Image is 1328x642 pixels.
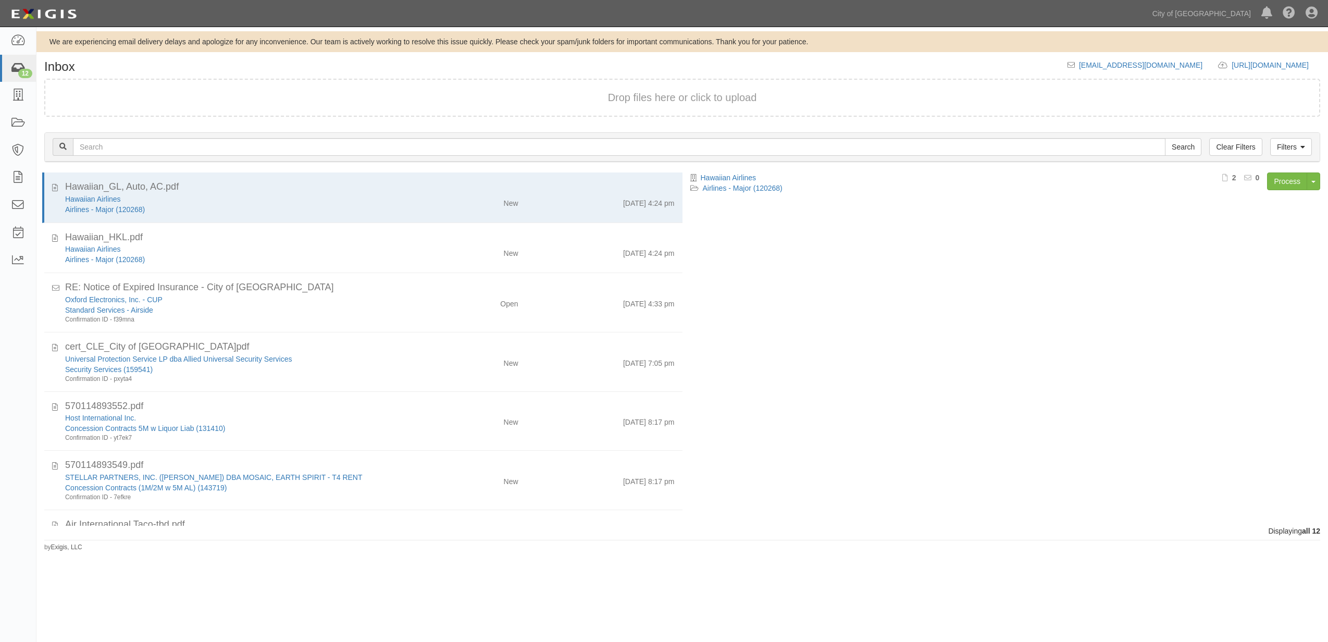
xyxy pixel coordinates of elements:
a: Concession Contracts 5M w Liquor Liab (131410) [65,424,225,433]
div: Airlines - Major (120268) [65,204,414,215]
a: Clear Filters [1209,138,1262,156]
input: Search [1165,138,1201,156]
h1: Inbox [44,60,75,73]
b: 0 [1256,174,1260,182]
div: Host International Inc. [65,413,414,423]
div: Hawaiian_GL, Auto, AC.pdf [65,180,675,194]
button: Drop files here or click to upload [608,90,757,105]
div: Confirmation ID - 7efkre [65,493,414,502]
a: Host International Inc. [65,414,136,422]
div: 12 [18,69,32,78]
a: Hawaiian Airlines [701,174,756,182]
div: [DATE] 7:05 pm [623,354,675,368]
a: Airlines - Major (120268) [65,255,145,264]
div: Open [500,294,518,309]
a: Exigis, LLC [51,544,82,551]
div: Concession Contracts (1M/2M w 5M AL) (143719) [65,483,414,493]
div: [DATE] 8:17 pm [623,413,675,427]
div: Displaying [36,526,1328,536]
div: [DATE] 4:24 pm [623,194,675,208]
a: Airlines - Major (120268) [703,184,783,192]
div: Confirmation ID - yt7ek7 [65,434,414,442]
div: STELLAR PARTNERS, INC. (AVILA) DBA MOSAIC, EARTH SPIRIT - T4 RENT [65,472,414,483]
div: [DATE] 4:33 pm [623,294,675,309]
a: STELLAR PARTNERS, INC. ([PERSON_NAME]) DBA MOSAIC, EARTH SPIRIT - T4 RENT [65,473,363,481]
input: Search [73,138,1165,156]
a: [EMAIL_ADDRESS][DOMAIN_NAME] [1079,61,1202,69]
a: Concession Contracts (1M/2M w 5M AL) (143719) [65,484,227,492]
div: RE: Notice of Expired Insurance - City of Phoenix [65,281,675,294]
div: Universal Protection Service LP dba Allied Universal Security Services [65,354,414,364]
div: New [504,194,518,208]
a: Oxford Electronics, Inc. - CUP [65,295,163,304]
div: 570114893549.pdf [65,459,675,472]
div: 570114893552.pdf [65,400,675,413]
a: Hawaiian Airlines [65,195,121,203]
div: Air International Taco-tbd.pdf [65,518,675,532]
small: by [44,543,82,552]
div: New [504,472,518,487]
img: logo-5460c22ac91f19d4615b14bd174203de0afe785f0fc80cf4dbbc73dc1793850b.png [8,5,80,23]
div: Hawaiian_HKL.pdf [65,231,675,244]
div: Hawaiian Airlines [65,244,414,254]
div: [DATE] 8:17 pm [623,472,675,487]
i: Help Center - Complianz [1283,7,1295,20]
div: Confirmation ID - pxyta4 [65,375,414,384]
a: Security Services (159541) [65,365,153,374]
div: New [504,413,518,427]
div: We are experiencing email delivery delays and apologize for any inconvenience. Our team is active... [36,36,1328,47]
div: Security Services (159541) [65,364,414,375]
div: Airlines - Major (120268) [65,254,414,265]
a: Hawaiian Airlines [65,245,121,253]
a: Standard Services - Airside [65,306,153,314]
a: City of [GEOGRAPHIC_DATA] [1147,3,1256,24]
div: [DATE] 4:24 pm [623,244,675,258]
a: Airlines - Major (120268) [65,205,145,214]
b: 2 [1232,174,1236,182]
div: Concession Contracts 5M w Liquor Liab (131410) [65,423,414,434]
a: Universal Protection Service LP dba Allied Universal Security Services [65,355,292,363]
div: New [504,354,518,368]
div: Hawaiian Airlines [65,194,414,204]
div: cert_CLE_City of Phoenix_6828456_19.pdf [65,340,675,354]
div: New [504,244,518,258]
a: Process [1267,172,1307,190]
b: all 12 [1302,527,1320,535]
a: Filters [1270,138,1312,156]
div: Confirmation ID - f39mna [65,315,414,324]
a: [URL][DOMAIN_NAME] [1232,61,1320,69]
